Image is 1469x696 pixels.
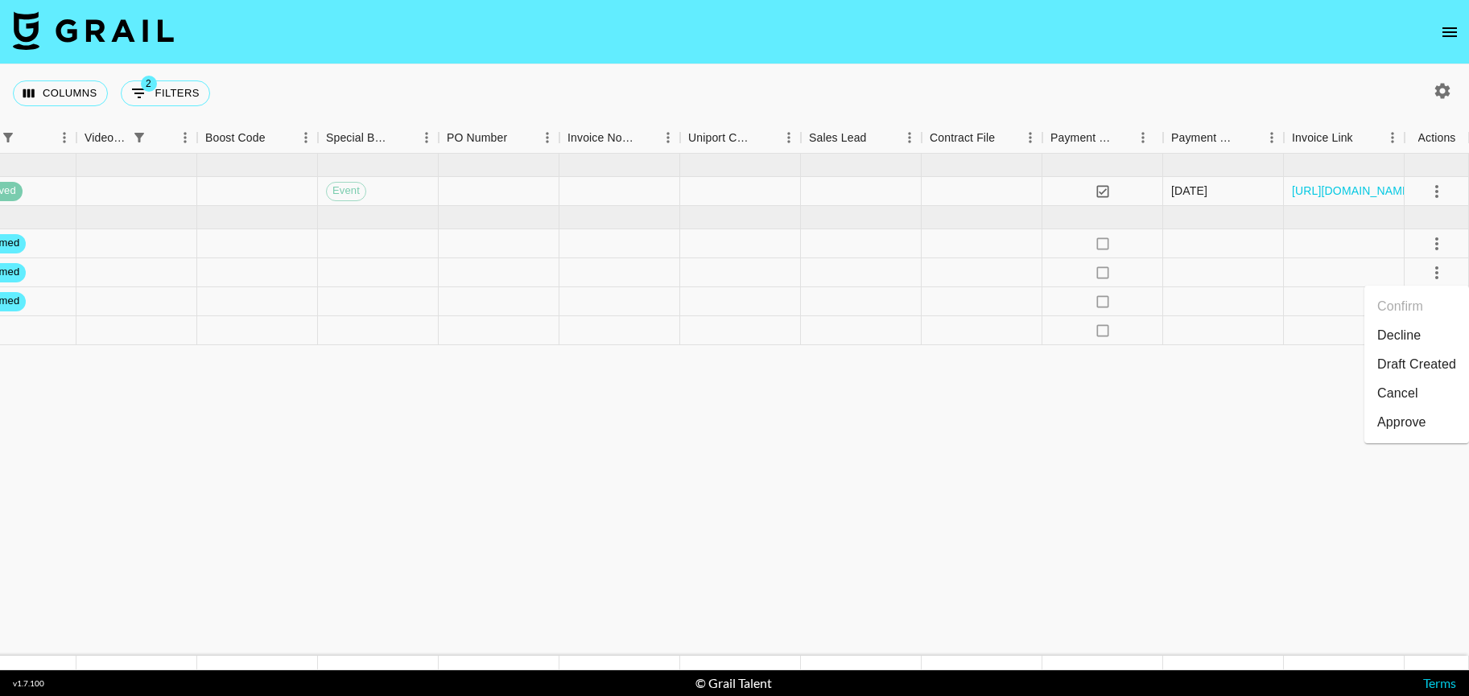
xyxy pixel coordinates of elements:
[128,126,151,149] button: Show filters
[439,122,559,154] div: PO Number
[1380,126,1405,150] button: Menu
[1237,126,1260,149] button: Sort
[19,126,42,149] button: Sort
[266,126,288,149] button: Sort
[1423,178,1450,205] button: select merge strategy
[995,126,1017,149] button: Sort
[1050,122,1113,154] div: Payment Sent
[76,122,197,154] div: Video Link
[52,126,76,150] button: Menu
[326,122,392,154] div: Special Booking Type
[1434,16,1466,48] button: open drawer
[1418,122,1456,154] div: Actions
[897,126,922,150] button: Menu
[867,126,889,149] button: Sort
[128,126,151,149] div: 1 active filter
[567,122,633,154] div: Invoice Notes
[151,126,173,149] button: Sort
[205,122,266,154] div: Boost Code
[141,76,157,92] span: 2
[656,126,680,150] button: Menu
[1364,350,1469,379] li: Draft Created
[13,80,108,106] button: Select columns
[1113,126,1136,149] button: Sort
[777,126,801,150] button: Menu
[447,122,507,154] div: PO Number
[327,183,365,199] span: Event
[1423,259,1450,286] button: select merge strategy
[415,126,439,150] button: Menu
[695,675,772,691] div: © Grail Talent
[1353,126,1376,149] button: Sort
[1260,126,1284,150] button: Menu
[1423,230,1450,257] button: select merge strategy
[1423,675,1456,690] a: Terms
[801,122,922,154] div: Sales Lead
[13,678,44,689] div: v 1.7.100
[173,126,197,150] button: Menu
[680,122,801,154] div: Uniport Contact Email
[922,122,1042,154] div: Contract File
[1018,126,1042,150] button: Menu
[392,126,415,149] button: Sort
[754,126,777,149] button: Sort
[197,122,318,154] div: Boost Code
[1364,379,1469,408] li: Cancel
[294,126,318,150] button: Menu
[1292,122,1353,154] div: Invoice Link
[318,122,439,154] div: Special Booking Type
[1364,321,1469,350] li: Decline
[1163,122,1284,154] div: Payment Sent Date
[1042,122,1163,154] div: Payment Sent
[930,122,995,154] div: Contract File
[688,122,754,154] div: Uniport Contact Email
[633,126,656,149] button: Sort
[1131,126,1155,150] button: Menu
[85,122,128,154] div: Video Link
[121,80,210,106] button: Show filters
[1292,183,1413,199] a: [URL][DOMAIN_NAME]
[1171,183,1207,199] div: 14/08/2025
[1405,122,1469,154] div: Actions
[535,126,559,150] button: Menu
[507,126,530,149] button: Sort
[1377,413,1426,432] div: Approve
[1171,122,1237,154] div: Payment Sent Date
[1284,122,1405,154] div: Invoice Link
[559,122,680,154] div: Invoice Notes
[13,11,174,50] img: Grail Talent
[809,122,867,154] div: Sales Lead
